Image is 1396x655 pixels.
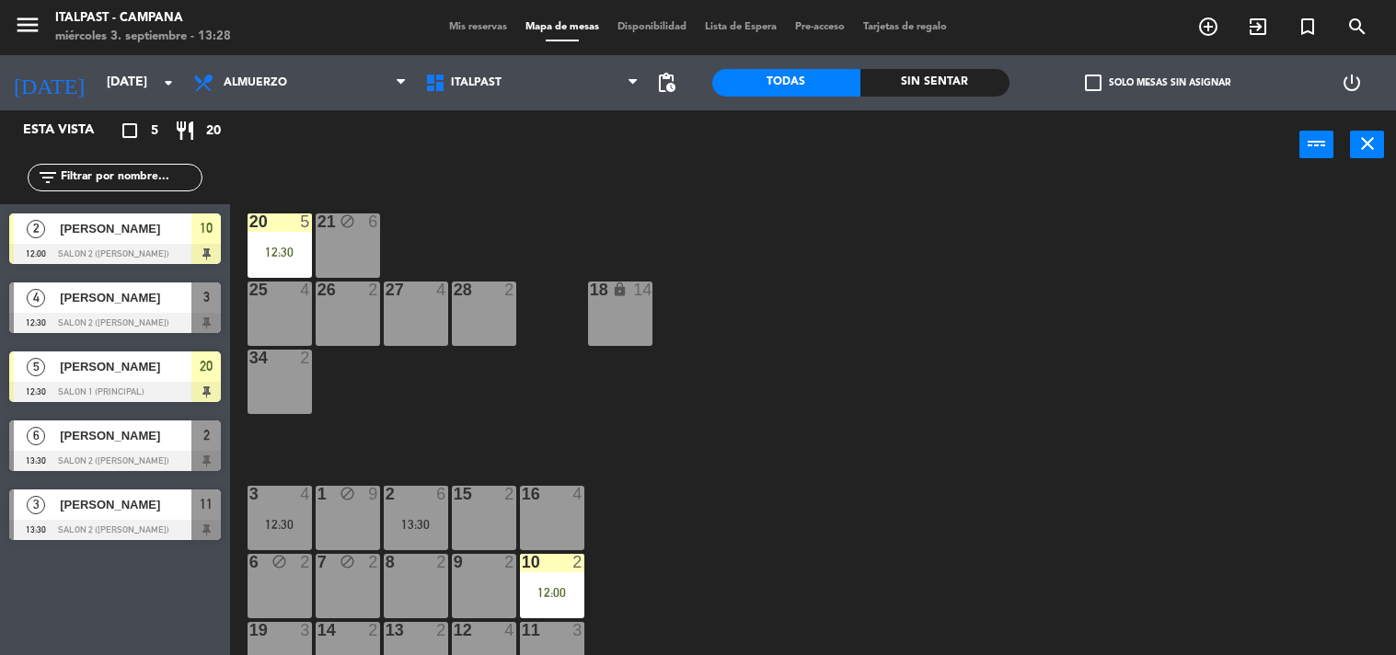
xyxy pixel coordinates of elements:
[9,120,133,142] div: Esta vista
[522,554,523,570] div: 10
[520,586,584,599] div: 12:00
[14,11,41,45] button: menu
[249,622,250,638] div: 19
[436,622,447,638] div: 2
[504,282,515,298] div: 2
[860,69,1010,97] div: Sin sentar
[60,288,191,307] span: [PERSON_NAME]
[200,217,213,239] span: 10
[59,167,202,188] input: Filtrar por nombre...
[203,286,210,308] span: 3
[854,22,956,32] span: Tarjetas de regalo
[572,554,583,570] div: 2
[504,554,515,570] div: 2
[368,213,379,230] div: 6
[300,282,311,298] div: 4
[300,213,311,230] div: 5
[1341,72,1363,94] i: power_settings_new
[248,518,312,531] div: 12:30
[300,350,311,366] div: 2
[522,622,523,638] div: 11
[1297,16,1319,38] i: turned_in_not
[368,282,379,298] div: 2
[386,282,386,298] div: 27
[151,121,158,142] span: 5
[248,246,312,259] div: 12:30
[384,518,448,531] div: 13:30
[249,554,250,570] div: 6
[60,426,191,445] span: [PERSON_NAME]
[249,350,250,366] div: 34
[572,622,583,638] div: 3
[1356,132,1379,155] i: close
[440,22,516,32] span: Mis reservas
[300,486,311,502] div: 4
[786,22,854,32] span: Pre-acceso
[655,72,677,94] span: pending_actions
[1247,16,1269,38] i: exit_to_app
[203,424,210,446] span: 2
[436,554,447,570] div: 2
[174,120,196,142] i: restaurant
[504,622,515,638] div: 4
[200,355,213,377] span: 20
[436,282,447,298] div: 4
[27,496,45,514] span: 3
[522,486,523,502] div: 16
[1299,131,1333,158] button: power_input
[249,282,250,298] div: 25
[271,554,287,569] i: block
[119,120,141,142] i: crop_square
[436,486,447,502] div: 6
[224,76,287,89] span: Almuerzo
[27,220,45,238] span: 2
[454,282,455,298] div: 28
[368,486,379,502] div: 9
[454,554,455,570] div: 9
[157,72,179,94] i: arrow_drop_down
[340,213,355,229] i: block
[572,486,583,502] div: 4
[14,11,41,39] i: menu
[516,22,608,32] span: Mapa de mesas
[1346,16,1368,38] i: search
[504,486,515,502] div: 2
[386,486,386,502] div: 2
[454,486,455,502] div: 15
[612,282,628,297] i: lock
[300,622,311,638] div: 3
[386,554,386,570] div: 8
[590,282,591,298] div: 18
[27,358,45,376] span: 5
[27,289,45,307] span: 4
[27,427,45,445] span: 6
[696,22,786,32] span: Lista de Espera
[55,9,231,28] div: Italpast - Campana
[1306,132,1328,155] i: power_input
[200,493,213,515] span: 11
[340,554,355,569] i: block
[37,167,59,189] i: filter_list
[206,121,221,142] span: 20
[712,69,861,97] div: Todas
[1350,131,1384,158] button: close
[454,622,455,638] div: 12
[249,486,250,502] div: 3
[451,76,502,89] span: Italpast
[60,495,191,514] span: [PERSON_NAME]
[608,22,696,32] span: Disponibilidad
[60,219,191,238] span: [PERSON_NAME]
[1085,75,1102,91] span: check_box_outline_blank
[300,554,311,570] div: 2
[368,554,379,570] div: 2
[249,213,250,230] div: 20
[633,282,652,298] div: 14
[340,486,355,501] i: block
[386,622,386,638] div: 13
[1085,75,1230,91] label: Solo mesas sin asignar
